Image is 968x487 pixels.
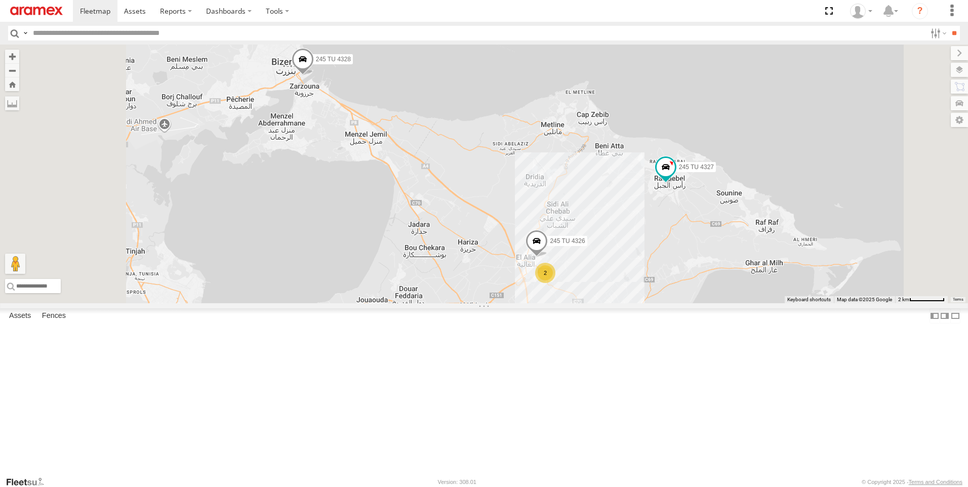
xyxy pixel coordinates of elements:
label: Search Filter Options [926,26,948,40]
label: Measure [5,96,19,110]
label: Map Settings [951,113,968,127]
span: Map data ©2025 Google [837,297,892,302]
button: Drag Pegman onto the map to open Street View [5,254,25,274]
button: Zoom in [5,50,19,63]
label: Fences [37,309,71,323]
a: Terms (opens in new tab) [953,298,963,302]
label: Assets [4,309,36,323]
label: Search Query [21,26,29,40]
i: ? [912,3,928,19]
span: 2 km [898,297,909,302]
span: 245 TU 4328 [316,56,351,63]
span: 245 TU 4327 [679,163,714,170]
div: 2 [535,263,555,283]
div: © Copyright 2025 - [862,479,962,485]
div: MohamedHaythem Bouchagfa [846,4,876,19]
label: Dock Summary Table to the Left [930,308,940,323]
a: Terms and Conditions [909,479,962,485]
label: Dock Summary Table to the Right [940,308,950,323]
span: 245 TU 4326 [550,237,585,245]
label: Hide Summary Table [950,308,960,323]
div: Version: 308.01 [438,479,476,485]
img: aramex-logo.svg [10,7,63,15]
button: Zoom out [5,63,19,77]
button: Keyboard shortcuts [787,296,831,303]
button: Zoom Home [5,77,19,91]
button: Map Scale: 2 km per 66 pixels [895,296,948,303]
a: Visit our Website [6,477,52,487]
